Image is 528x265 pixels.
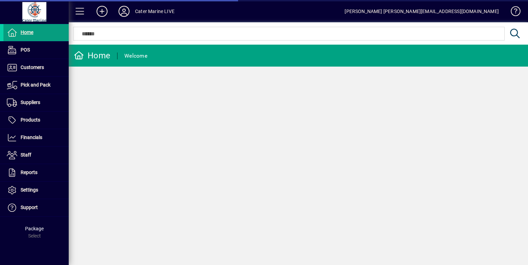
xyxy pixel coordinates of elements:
[3,77,69,94] a: Pick and Pack
[3,94,69,111] a: Suppliers
[113,5,135,18] button: Profile
[135,6,175,17] div: Cater Marine LIVE
[21,47,30,53] span: POS
[21,30,33,35] span: Home
[21,170,37,175] span: Reports
[345,6,499,17] div: [PERSON_NAME] [PERSON_NAME][EMAIL_ADDRESS][DOMAIN_NAME]
[25,226,44,231] span: Package
[3,112,69,129] a: Products
[21,205,38,210] span: Support
[91,5,113,18] button: Add
[74,50,110,61] div: Home
[21,117,40,123] span: Products
[21,152,31,158] span: Staff
[3,42,69,59] a: POS
[3,129,69,146] a: Financials
[3,182,69,199] a: Settings
[21,187,38,193] span: Settings
[506,1,519,24] a: Knowledge Base
[3,164,69,181] a: Reports
[3,147,69,164] a: Staff
[21,135,42,140] span: Financials
[21,82,50,88] span: Pick and Pack
[21,100,40,105] span: Suppliers
[124,50,147,61] div: Welcome
[3,199,69,216] a: Support
[3,59,69,76] a: Customers
[21,65,44,70] span: Customers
